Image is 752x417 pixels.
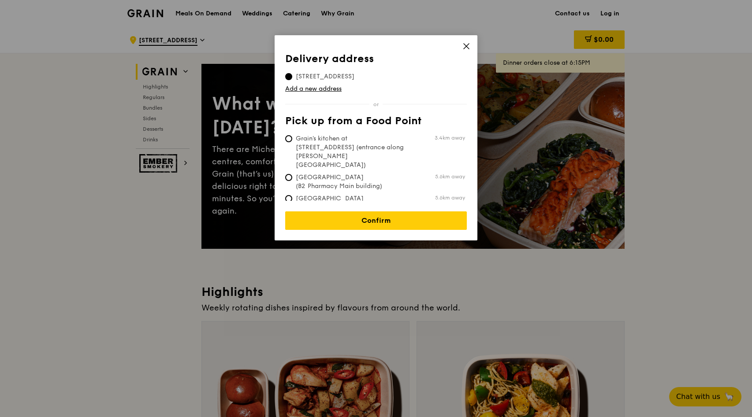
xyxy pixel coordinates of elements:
[285,115,467,131] th: Pick up from a Food Point
[285,85,467,93] a: Add a new address
[285,211,467,230] a: Confirm
[285,173,417,191] span: [GEOGRAPHIC_DATA] (B2 Pharmacy Main building)
[285,134,417,170] span: Grain's kitchen at [STREET_ADDRESS] (entrance along [PERSON_NAME][GEOGRAPHIC_DATA])
[285,174,292,181] input: [GEOGRAPHIC_DATA] (B2 Pharmacy Main building)5.6km away
[285,53,467,69] th: Delivery address
[285,72,365,81] span: [STREET_ADDRESS]
[435,173,465,180] span: 5.6km away
[285,195,292,202] input: [GEOGRAPHIC_DATA] (Level 1 [PERSON_NAME] block drop-off point)5.6km away
[285,135,292,142] input: Grain's kitchen at [STREET_ADDRESS] (entrance along [PERSON_NAME][GEOGRAPHIC_DATA])3.4km away
[285,194,417,221] span: [GEOGRAPHIC_DATA] (Level 1 [PERSON_NAME] block drop-off point)
[435,134,465,141] span: 3.4km away
[435,194,465,201] span: 5.6km away
[285,73,292,80] input: [STREET_ADDRESS]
